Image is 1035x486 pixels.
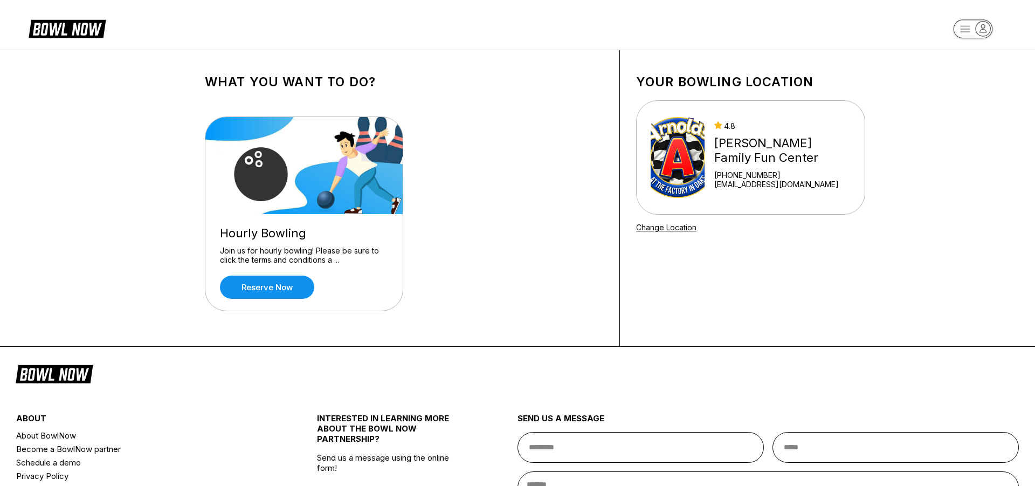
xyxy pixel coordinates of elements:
[714,170,851,180] div: [PHONE_NUMBER]
[651,117,705,198] img: Arnold's Family Fun Center
[636,223,696,232] a: Change Location
[220,276,314,299] a: Reserve now
[517,413,1019,432] div: send us a message
[205,117,404,214] img: Hourly Bowling
[205,74,603,90] h1: What you want to do?
[636,74,865,90] h1: Your bowling location
[714,121,851,131] div: 4.8
[220,226,388,241] div: Hourly Bowling
[714,136,851,165] div: [PERSON_NAME] Family Fun Center
[220,246,388,265] div: Join us for hourly bowling! Please be sure to click the terms and conditions a ...
[16,413,267,429] div: about
[317,413,467,453] div: INTERESTED IN LEARNING MORE ABOUT THE BOWL NOW PARTNERSHIP?
[16,429,267,442] a: About BowlNow
[714,180,851,189] a: [EMAIL_ADDRESS][DOMAIN_NAME]
[16,442,267,456] a: Become a BowlNow partner
[16,456,267,469] a: Schedule a demo
[16,469,267,483] a: Privacy Policy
